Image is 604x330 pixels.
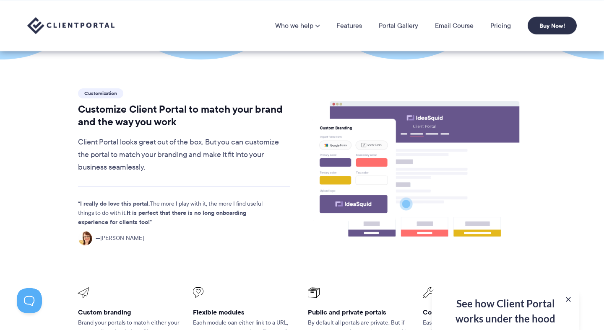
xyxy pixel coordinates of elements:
[336,22,362,29] a: Features
[96,234,144,243] span: [PERSON_NAME]
[78,208,246,227] strong: It is perfect that there is no long onboarding experience for clients too!
[78,199,275,227] p: The more I play with it, the more I find useful things to do with it.
[193,308,296,317] h3: Flexible modules
[275,22,320,29] a: Who we help
[379,22,418,29] a: Portal Gallery
[78,88,123,98] span: Customization
[308,308,411,317] h3: Public and private portals
[528,17,577,34] a: Buy Now!
[78,103,290,128] h2: Customize Client Portal to match your brand and the way you work
[435,22,474,29] a: Email Course
[78,136,290,174] p: Client Portal looks great out of the box. But you can customize the portal to match your branding...
[423,308,526,317] h3: Completely whitelabel
[80,199,150,208] strong: I really do love this portal.
[78,308,181,317] h3: Custom branding
[17,288,42,313] iframe: Toggle Customer Support
[490,22,511,29] a: Pricing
